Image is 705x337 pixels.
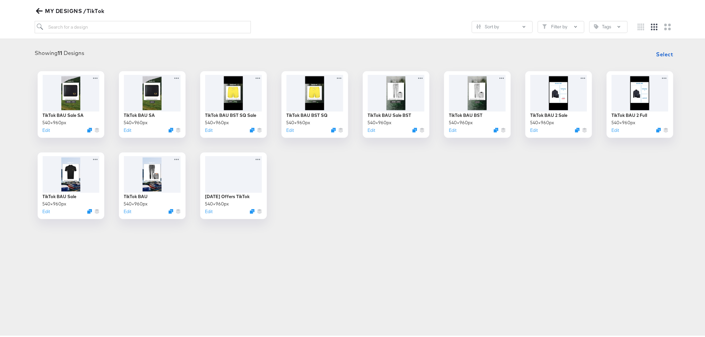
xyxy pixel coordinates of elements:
[575,127,580,131] svg: Duplicate
[538,20,584,32] button: FilterFilter by
[250,127,255,131] svg: Duplicate
[87,127,92,131] svg: Duplicate
[37,5,104,14] span: MY DESIGNS /TikTok
[43,192,77,198] div: TikTok BAU Sale
[363,70,429,137] div: TikTok BAU Sale BST540×960pxEditDuplicate
[200,151,267,218] div: [DATE] Offers TikTok540×960pxEditDuplicate
[38,70,104,137] div: TikTok BAU Sale SA540×960pxEditDuplicate
[124,118,148,125] div: 540 × 960 px
[612,126,619,132] button: Edit
[449,118,473,125] div: 540 × 960 px
[368,118,392,125] div: 540 × 960 px
[530,118,554,125] div: 540 × 960 px
[38,151,104,218] div: TikTok BAU Sale540×960pxEditDuplicate
[530,126,538,132] button: Edit
[525,70,592,137] div: TikTok BAU 2 Sale540×960pxEditDuplicate
[612,111,647,117] div: TikTok BAU 2 Full
[200,70,267,137] div: TikTok BAU BST SQ Sale540×960pxEditDuplicate
[449,111,483,117] div: TikTok BAU BST
[169,208,173,212] svg: Duplicate
[542,23,547,28] svg: Filter
[287,111,328,117] div: TikTok BAU BST SQ
[656,48,673,58] span: Select
[205,207,213,213] button: Edit
[331,127,336,131] svg: Duplicate
[530,111,568,117] div: TikTok BAU 2 Sale
[119,151,186,218] div: TikTok BAU540×960pxEditDuplicate
[494,127,498,131] svg: Duplicate
[205,118,229,125] div: 540 × 960 px
[124,126,132,132] button: Edit
[205,126,213,132] button: Edit
[43,111,84,117] div: TikTok BAU Sale SA
[43,207,50,213] button: Edit
[287,118,311,125] div: 540 × 960 px
[87,208,92,212] svg: Duplicate
[35,20,251,32] input: Search for a design
[607,70,673,137] div: TikTok BAU 2 Full540×960pxEditDuplicate
[638,22,644,29] svg: Small grid
[43,118,67,125] div: 540 × 960 px
[651,22,658,29] svg: Medium grid
[287,126,294,132] button: Edit
[124,199,148,206] div: 540 × 960 px
[589,20,628,32] button: TagTags
[368,126,375,132] button: Edit
[58,48,62,55] strong: 11
[449,126,457,132] button: Edit
[444,70,511,137] div: TikTok BAU BST540×960pxEditDuplicate
[35,5,107,14] button: MY DESIGNS /TikTok
[594,23,599,28] svg: Tag
[472,20,533,32] button: SlidersSort by
[43,126,50,132] button: Edit
[205,192,250,198] div: [DATE] Offers TikTok
[35,48,84,56] div: Showing Designs
[119,70,186,137] div: TikTok BAU SA540×960pxEditDuplicate
[612,118,636,125] div: 540 × 960 px
[124,207,132,213] button: Edit
[654,46,676,60] button: Select
[664,22,671,29] svg: Large grid
[205,199,229,206] div: 540 × 960 px
[169,127,173,131] svg: Duplicate
[124,111,155,117] div: TikTok BAU SA
[205,111,257,117] div: TikTok BAU BST SQ Sale
[368,111,411,117] div: TikTok BAU Sale BST
[656,127,661,131] svg: Duplicate
[412,127,417,131] svg: Duplicate
[43,199,67,206] div: 540 × 960 px
[250,208,255,212] svg: Duplicate
[124,192,148,198] div: TikTok BAU
[282,70,348,137] div: TikTok BAU BST SQ540×960pxEditDuplicate
[476,23,481,28] svg: Sliders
